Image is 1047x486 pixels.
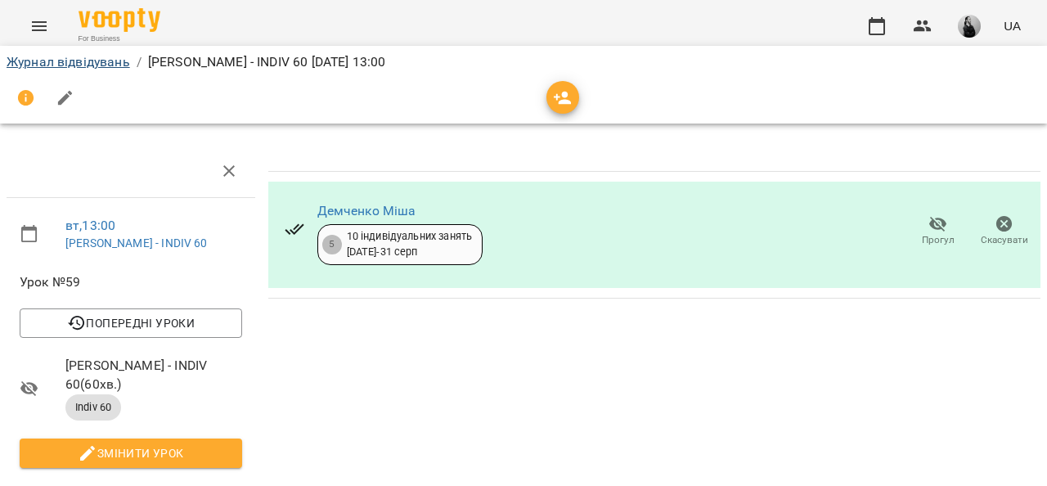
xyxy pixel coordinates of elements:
img: Voopty Logo [79,8,160,32]
span: Прогул [922,233,955,247]
a: [PERSON_NAME] - INDIV 60 [65,236,208,250]
span: [PERSON_NAME] - INDIV 60 ( 60 хв. ) [65,356,242,394]
span: Попередні уроки [33,313,229,333]
span: Indiv 60 [65,400,121,415]
span: Скасувати [981,233,1028,247]
a: вт , 13:00 [65,218,115,233]
button: Змінити урок [20,439,242,468]
span: UA [1004,17,1021,34]
button: Скасувати [971,209,1037,254]
div: 10 індивідуальних занять [DATE] - 31 серп [347,229,473,259]
a: Демченко Міша [317,203,416,218]
span: For Business [79,34,160,44]
li: / [137,52,142,72]
img: 109b3f3020440a715010182117ad3573.jpeg [958,15,981,38]
button: UA [997,11,1027,41]
span: Урок №59 [20,272,242,292]
span: Змінити урок [33,443,229,463]
div: 5 [322,235,342,254]
a: Журнал відвідувань [7,54,130,70]
button: Попередні уроки [20,308,242,338]
button: Прогул [905,209,971,254]
button: Menu [20,7,59,46]
p: [PERSON_NAME] - INDIV 60 [DATE] 13:00 [148,52,385,72]
nav: breadcrumb [7,52,1040,72]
